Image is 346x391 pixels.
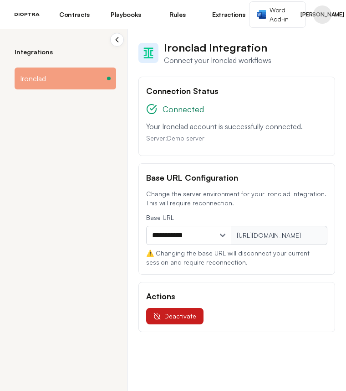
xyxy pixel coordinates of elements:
a: Rules [157,7,198,22]
span: Word Add-in [270,5,298,24]
p: Change the server environment for your Ironclad integration. This will require reconnection. [146,189,327,208]
span: [PERSON_NAME] [300,11,344,18]
h2: Integrations [15,47,116,57]
h1: Ironclad Integration [164,40,271,55]
div: [URL][DOMAIN_NAME] [231,226,328,245]
button: Deactivate [146,308,204,324]
a: Extractions [209,7,249,22]
label: Base URL [146,213,327,222]
a: Playbooks [106,7,146,22]
img: Ironclad Logo [142,47,155,59]
h2: Connection Status [146,84,327,97]
button: Collapse sidebar [110,33,124,47]
p: Your Ironclad account is successfully connected. [146,121,327,132]
span: Deactivate [164,312,196,321]
p: Server: Demo server [146,134,327,143]
h2: Base URL Configuration [146,171,327,184]
span: Connected [163,103,204,115]
a: Contracts [54,7,95,22]
p: ⚠️ Changing the base URL will disconnect your current session and require reconnection. [146,249,327,267]
img: word [257,10,266,19]
img: logo [15,13,40,16]
div: Jacques Arnoux [313,5,331,24]
h2: Actions [146,290,327,302]
p: Connect your Ironclad workflows [164,55,271,66]
a: Word Add-in [249,1,306,28]
button: Profile menu [313,5,331,24]
span: Ironclad [20,73,46,84]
